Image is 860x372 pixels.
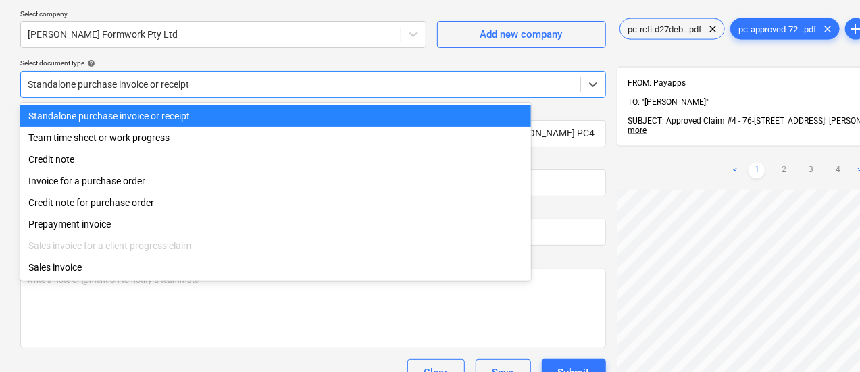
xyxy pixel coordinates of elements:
[20,235,531,257] div: Sales invoice for a client progress claim
[20,213,531,235] div: Prepayment invoice
[619,18,725,40] div: pc-rcti-d27deb...pdf
[20,192,531,213] div: Credit note for purchase order
[20,127,531,149] div: Team time sheet or work progress
[620,24,711,34] span: pc-rcti-d27deb...pdf
[628,78,686,88] span: FROM: Payapps
[20,257,531,278] div: Sales invoice
[20,59,606,68] div: Select document type
[20,9,426,21] p: Select company
[84,59,95,68] span: help
[20,105,531,127] div: Standalone purchase invoice or receipt
[628,97,709,107] span: TO: "[PERSON_NAME]"
[730,18,840,40] div: pc-approved-72...pdf
[727,163,743,179] a: Previous page
[749,163,765,179] a: Page 1 is your current page
[480,26,563,43] div: Add new company
[20,170,531,192] div: Invoice for a purchase order
[792,307,860,372] iframe: Chat Widget
[776,163,792,179] a: Page 2
[20,149,531,170] div: Credit note
[803,163,819,179] a: Page 3
[705,21,722,37] span: clear
[731,24,826,34] span: pc-approved-72...pdf
[820,21,836,37] span: clear
[830,163,846,179] a: Page 4
[437,21,606,48] button: Add new company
